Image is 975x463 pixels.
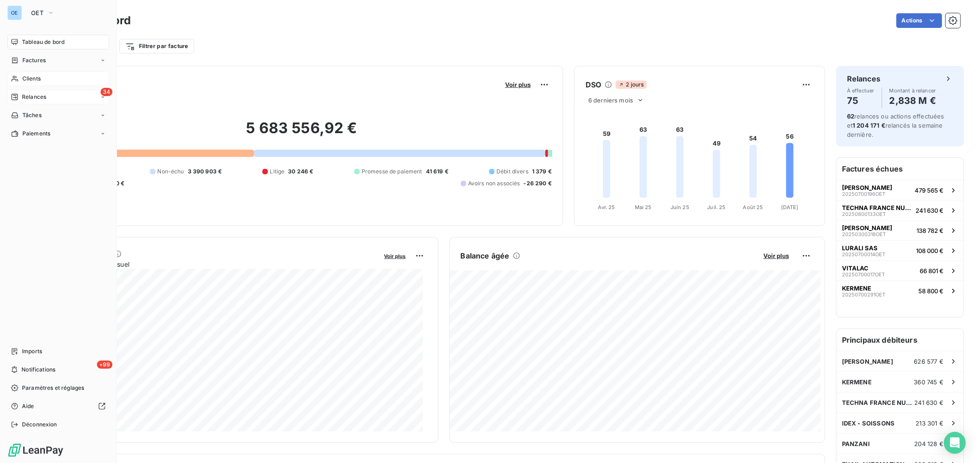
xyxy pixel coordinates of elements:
[635,204,652,210] tspan: Mai 25
[915,399,943,406] span: 241 630 €
[31,9,43,16] span: OET
[842,399,915,406] span: TECHNA FRANCE NUTRITION
[916,227,943,234] span: 138 782 €
[842,378,872,386] span: KERMENE
[22,75,41,83] span: Clients
[836,240,964,260] button: LURALI SAS20250700014OET108 000 €
[836,180,964,200] button: [PERSON_NAME]20250700196OET479 565 €
[586,79,601,90] h6: DSO
[914,358,943,365] span: 626 577 €
[119,39,194,54] button: Filtrer par facture
[916,207,943,214] span: 241 630 €
[22,129,50,138] span: Paiements
[915,440,943,447] span: 204 128 €
[836,200,964,220] button: TECHNA FRANCE NUTRITION20250800133OET241 630 €
[842,211,886,217] span: 20250800133OET
[842,231,886,237] span: 20250300318OET
[426,167,448,176] span: 41 619 €
[842,272,885,277] span: 20250700017OET
[847,113,944,138] span: relances ou actions effectuées et relancés la semaine dernière.
[896,13,942,28] button: Actions
[97,361,112,369] span: +99
[502,81,533,89] button: Voir plus
[918,287,943,295] span: 58 800 €
[914,378,943,386] span: 360 745 €
[505,81,531,88] span: Voir plus
[22,56,46,65] span: Factures
[588,97,633,104] span: 6 derniers mois
[847,88,874,93] span: À effectuer
[270,167,284,176] span: Litige
[22,93,46,101] span: Relances
[21,366,55,374] span: Notifications
[362,167,422,176] span: Promesse de paiement
[890,93,936,108] h4: 2,838 M €
[743,204,763,210] tspan: Août 25
[836,158,964,180] h6: Factures échues
[384,253,406,259] span: Voir plus
[671,204,689,210] tspan: Juin 25
[52,119,552,146] h2: 5 683 556,92 €
[852,122,885,129] span: 1 204 171 €
[944,432,966,454] div: Open Intercom Messenger
[22,384,84,392] span: Paramètres et réglages
[7,5,22,20] div: OE
[836,329,964,351] h6: Principaux débiteurs
[842,358,893,365] span: [PERSON_NAME]
[847,73,880,84] h6: Relances
[598,204,615,210] tspan: Avr. 25
[22,347,42,355] span: Imports
[916,420,943,427] span: 213 301 €
[781,204,799,210] tspan: [DATE]
[842,292,885,297] span: 20250700291OET
[847,93,874,108] h4: 75
[842,440,870,447] span: PANZANI
[22,111,42,119] span: Tâches
[707,204,725,210] tspan: Juil. 25
[532,167,552,176] span: 1 379 €
[761,252,792,260] button: Voir plus
[842,420,895,427] span: IDEX - SOISSONS
[842,204,912,211] span: TECHNA FRANCE NUTRITION
[842,184,892,191] span: [PERSON_NAME]
[468,179,520,188] span: Avoirs non associés
[616,81,646,89] span: 2 jours
[842,191,885,197] span: 20250700196OET
[915,187,943,194] span: 479 565 €
[890,88,936,93] span: Montant à relancer
[461,250,510,261] h6: Balance âgée
[22,402,34,410] span: Aide
[7,399,109,414] a: Aide
[101,88,112,96] span: 34
[288,167,313,176] span: 30 246 €
[382,252,409,260] button: Voir plus
[524,179,552,188] span: -26 290 €
[836,260,964,280] button: VITALAC20250700017OET66 801 €
[842,224,892,231] span: [PERSON_NAME]
[847,113,854,120] span: 62
[842,264,868,272] span: VITALAC
[188,167,222,176] span: 3 390 903 €
[763,252,789,259] span: Voir plus
[842,252,885,257] span: 20250700014OET
[836,280,964,301] button: KERMENE20250700291OET58 800 €
[920,267,943,275] span: 66 801 €
[842,285,871,292] span: KERMENE
[157,167,184,176] span: Non-échu
[836,220,964,240] button: [PERSON_NAME]20250300318OET138 782 €
[916,247,943,254] span: 108 000 €
[7,443,64,458] img: Logo LeanPay
[842,244,878,252] span: LURALI SAS
[496,167,528,176] span: Débit divers
[52,259,378,269] span: Chiffre d'affaires mensuel
[22,420,57,429] span: Déconnexion
[22,38,64,46] span: Tableau de bord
